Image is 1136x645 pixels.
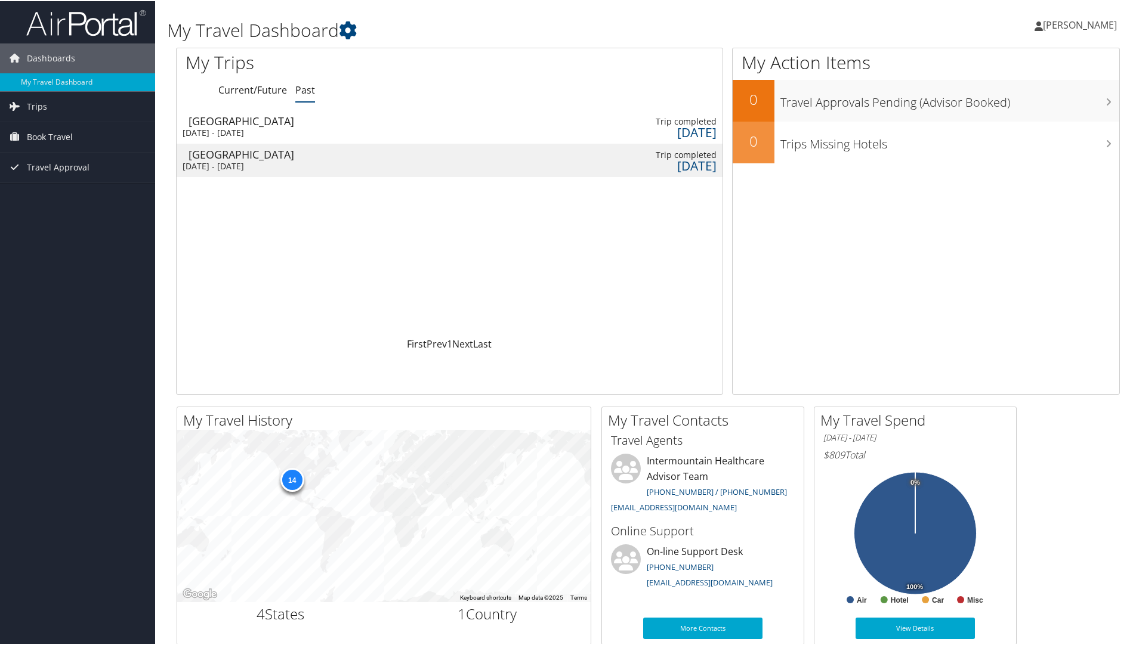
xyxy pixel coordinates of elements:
[189,114,316,125] div: [GEOGRAPHIC_DATA]
[1043,17,1117,30] span: [PERSON_NAME]
[280,467,304,491] div: 14
[891,595,909,603] text: Hotel
[823,431,1007,442] h6: [DATE] - [DATE]
[592,115,716,126] div: Trip completed
[611,431,795,448] h3: Travel Agents
[906,582,923,590] tspan: 100%
[592,126,716,137] div: [DATE]
[733,130,774,150] h2: 0
[857,595,867,603] text: Air
[823,447,1007,460] h6: Total
[856,616,975,638] a: View Details
[780,87,1119,110] h3: Travel Approvals Pending (Advisor Booked)
[733,49,1119,74] h1: My Action Items
[167,17,808,42] h1: My Travel Dashboard
[592,159,716,170] div: [DATE]
[183,409,591,429] h2: My Travel History
[27,91,47,120] span: Trips
[180,585,220,601] img: Google
[27,151,89,181] span: Travel Approval
[473,336,492,349] a: Last
[647,485,787,496] a: [PHONE_NUMBER] / [PHONE_NUMBER]
[643,616,763,638] a: More Contacts
[592,148,716,159] div: Trip completed
[183,160,310,170] div: [DATE] - [DATE]
[189,148,316,159] div: [GEOGRAPHIC_DATA]
[460,593,511,601] button: Keyboard shortcuts
[27,121,73,151] span: Book Travel
[820,409,1016,429] h2: My Travel Spend
[608,409,804,429] h2: My Travel Contacts
[605,452,801,516] li: Intermountain Healthcare Advisor Team
[611,522,795,538] h3: Online Support
[27,42,75,72] span: Dashboards
[26,8,146,36] img: airportal-logo.png
[570,593,587,600] a: Terms (opens in new tab)
[647,560,714,571] a: [PHONE_NUMBER]
[218,82,287,95] a: Current/Future
[910,478,920,485] tspan: 0%
[733,79,1119,120] a: 0Travel Approvals Pending (Advisor Booked)
[452,336,473,349] a: Next
[186,603,375,623] h2: States
[647,576,773,587] a: [EMAIL_ADDRESS][DOMAIN_NAME]
[186,49,486,74] h1: My Trips
[393,603,582,623] h2: Country
[447,336,452,349] a: 1
[458,603,466,622] span: 1
[733,120,1119,162] a: 0Trips Missing Hotels
[780,129,1119,151] h3: Trips Missing Hotels
[733,88,774,108] h2: 0
[257,603,265,622] span: 4
[932,595,944,603] text: Car
[1035,6,1129,42] a: [PERSON_NAME]
[967,595,983,603] text: Misc
[427,336,447,349] a: Prev
[180,585,220,601] a: Open this area in Google Maps (opens a new window)
[823,447,845,460] span: $809
[605,543,801,592] li: On-line Support Desk
[611,501,737,511] a: [EMAIL_ADDRESS][DOMAIN_NAME]
[295,82,315,95] a: Past
[518,593,563,600] span: Map data ©2025
[407,336,427,349] a: First
[183,126,310,137] div: [DATE] - [DATE]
